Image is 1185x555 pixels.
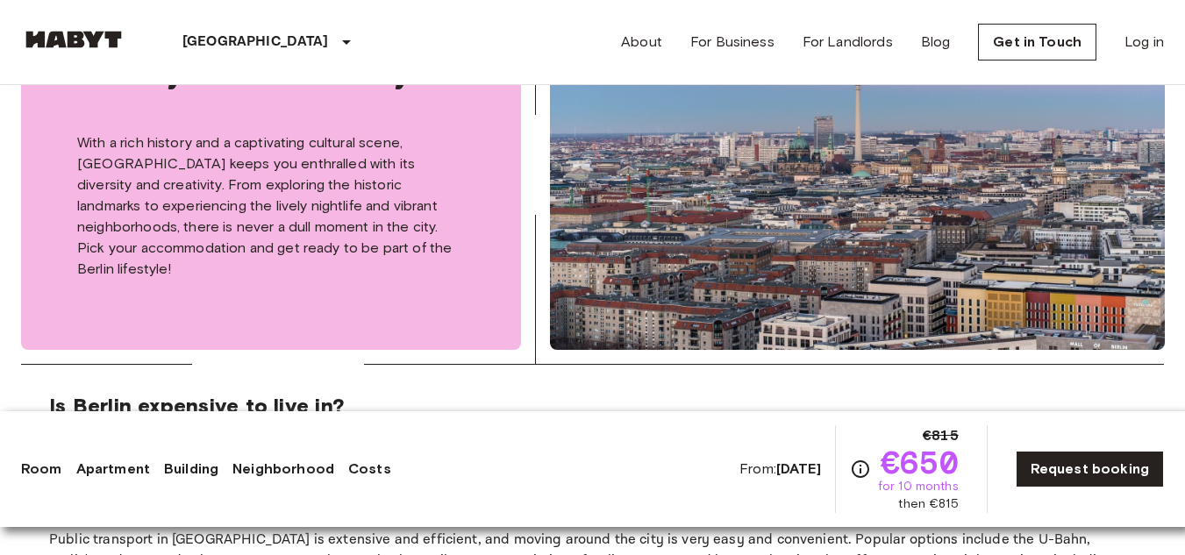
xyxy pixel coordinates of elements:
span: €815 [923,425,959,446]
a: Apartment [76,459,150,480]
a: Building [164,459,218,480]
p: [GEOGRAPHIC_DATA] [182,32,329,53]
span: From: [739,459,821,479]
a: Get in Touch [978,24,1096,60]
img: Habyt [21,31,126,48]
a: Neighborhood [232,459,334,480]
a: Request booking [1016,451,1164,487]
svg: Check cost overview for full price breakdown. Please note that discounts apply to new joiners onl... [850,459,871,480]
a: About [621,32,662,53]
p: With a rich history and a captivating cultural scene, [GEOGRAPHIC_DATA] keeps you enthralled with... [77,132,465,280]
a: For Landlords [803,32,893,53]
a: Costs [348,459,391,480]
span: €650 [881,446,959,478]
a: Blog [921,32,951,53]
p: Is Berlin expensive to live in? [49,393,1136,419]
span: for 10 months [878,478,959,495]
a: Log in [1124,32,1164,53]
span: then €815 [898,495,958,513]
b: [DATE] [776,460,821,477]
a: For Business [690,32,775,53]
a: Room [21,459,62,480]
